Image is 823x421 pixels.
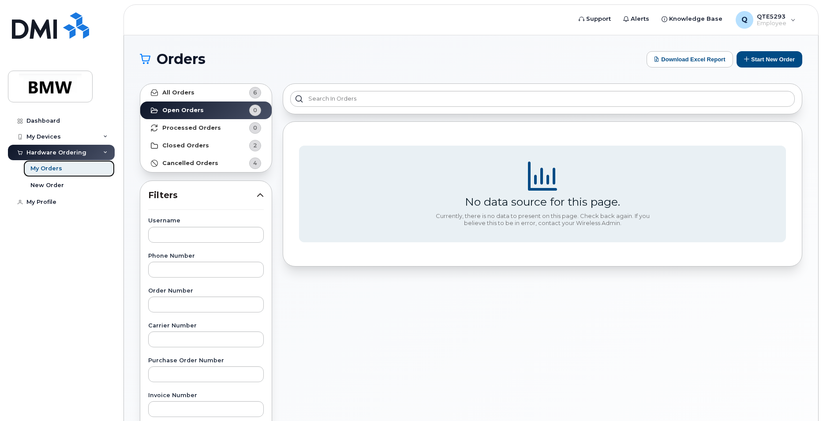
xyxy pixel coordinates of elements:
span: 0 [253,106,257,114]
strong: Cancelled Orders [162,160,218,167]
button: Download Excel Report [647,51,733,68]
a: All Orders6 [140,84,272,101]
label: Phone Number [148,253,264,259]
strong: Processed Orders [162,124,221,132]
button: Start New Order [737,51,802,68]
strong: Open Orders [162,107,204,114]
span: Filters [148,189,257,202]
label: Order Number [148,288,264,294]
a: Closed Orders2 [140,137,272,154]
a: Processed Orders0 [140,119,272,137]
label: Username [148,218,264,224]
div: Currently, there is no data to present on this page. Check back again. If you believe this to be ... [432,213,653,226]
span: Orders [157,53,206,66]
a: Open Orders0 [140,101,272,119]
span: 2 [253,141,257,150]
div: No data source for this page. [465,195,620,208]
label: Purchase Order Number [148,358,264,364]
span: 4 [253,159,257,167]
strong: Closed Orders [162,142,209,149]
label: Invoice Number [148,393,264,398]
strong: All Orders [162,89,195,96]
a: Cancelled Orders4 [140,154,272,172]
label: Carrier Number [148,323,264,329]
iframe: Messenger Launcher [785,383,816,414]
span: 0 [253,124,257,132]
input: Search in orders [290,91,795,107]
span: 6 [253,88,257,97]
